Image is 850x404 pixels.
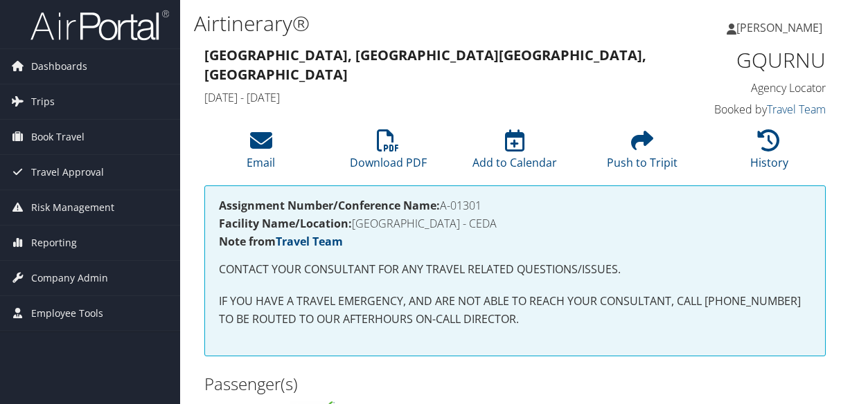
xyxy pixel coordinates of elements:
h4: [GEOGRAPHIC_DATA] - CEDA [219,218,811,229]
span: Risk Management [31,190,114,225]
span: Book Travel [31,120,85,154]
span: Dashboards [31,49,87,84]
a: Add to Calendar [472,137,557,170]
a: Download PDF [350,137,427,170]
strong: [GEOGRAPHIC_DATA], [GEOGRAPHIC_DATA] [GEOGRAPHIC_DATA], [GEOGRAPHIC_DATA] [204,46,646,84]
h4: A-01301 [219,200,811,211]
h2: Passenger(s) [204,372,505,396]
h1: GQURNU [686,46,826,75]
a: Travel Team [276,234,343,249]
span: Trips [31,84,55,119]
h4: [DATE] - [DATE] [204,90,665,105]
span: [PERSON_NAME] [736,20,822,35]
img: airportal-logo.png [30,9,169,42]
p: IF YOU HAVE A TRAVEL EMERGENCY, AND ARE NOT ABLE TO REACH YOUR CONSULTANT, CALL [PHONE_NUMBER] TO... [219,293,811,328]
span: Travel Approval [31,155,104,190]
strong: Note from [219,234,343,249]
a: History [750,137,788,170]
h4: Booked by [686,102,826,117]
span: Company Admin [31,261,108,295]
h1: Airtinerary® [194,9,622,38]
a: [PERSON_NAME] [727,7,836,48]
strong: Facility Name/Location: [219,216,352,231]
a: Travel Team [767,102,826,117]
span: Reporting [31,226,77,260]
a: Email [247,137,275,170]
strong: Assignment Number/Conference Name: [219,198,440,213]
p: CONTACT YOUR CONSULTANT FOR ANY TRAVEL RELATED QUESTIONS/ISSUES. [219,261,811,279]
span: Employee Tools [31,296,103,331]
h4: Agency Locator [686,80,826,95]
a: Push to Tripit [607,137,678,170]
